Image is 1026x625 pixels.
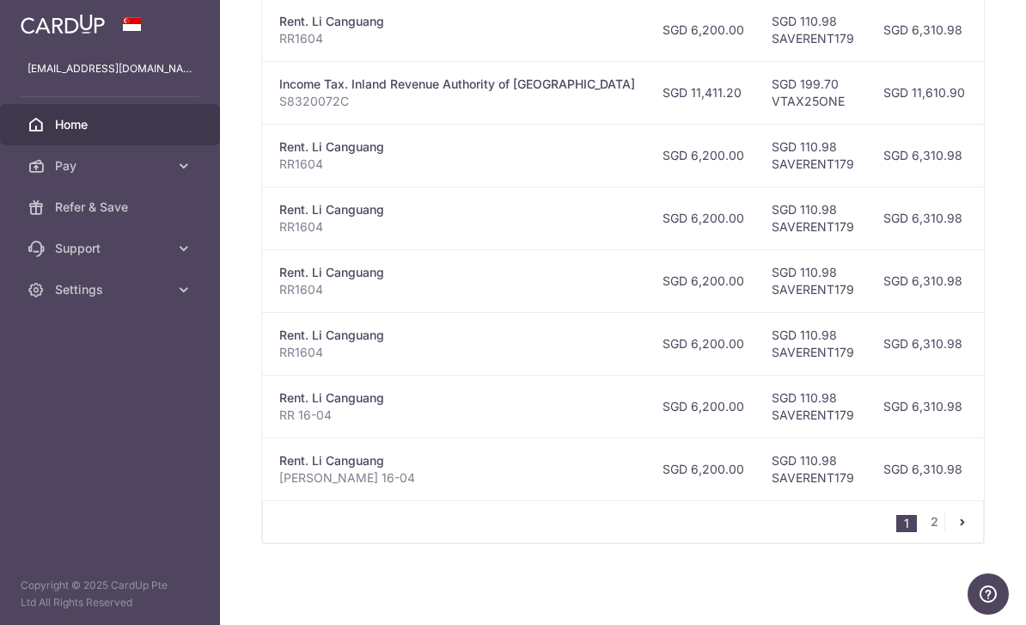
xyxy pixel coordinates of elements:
[758,187,870,249] td: SGD 110.98 SAVERENT179
[55,157,168,175] span: Pay
[870,61,979,124] td: SGD 11,610.90
[870,438,979,500] td: SGD 6,310.98
[279,389,635,407] div: Rent. Li Canguang
[27,60,192,77] p: [EMAIL_ADDRESS][DOMAIN_NAME]
[649,312,758,375] td: SGD 6,200.00
[279,281,635,298] p: RR1604
[21,14,105,34] img: CardUp
[870,249,979,312] td: SGD 6,310.98
[758,249,870,312] td: SGD 110.98 SAVERENT179
[870,312,979,375] td: SGD 6,310.98
[279,264,635,281] div: Rent. Li Canguang
[758,438,870,500] td: SGD 110.98 SAVERENT179
[870,124,979,187] td: SGD 6,310.98
[55,240,168,257] span: Support
[649,375,758,438] td: SGD 6,200.00
[279,218,635,236] p: RR1604
[649,187,758,249] td: SGD 6,200.00
[649,249,758,312] td: SGD 6,200.00
[279,201,635,218] div: Rent. Li Canguang
[649,61,758,124] td: SGD 11,411.20
[55,116,168,133] span: Home
[649,438,758,500] td: SGD 6,200.00
[896,501,983,542] nav: pager
[279,138,635,156] div: Rent. Li Canguang
[279,30,635,47] p: RR1604
[968,573,1009,616] iframe: Opens a widget where you can find more information
[279,344,635,361] p: RR1604
[758,124,870,187] td: SGD 110.98 SAVERENT179
[870,375,979,438] td: SGD 6,310.98
[924,512,944,532] a: 2
[758,312,870,375] td: SGD 110.98 SAVERENT179
[649,124,758,187] td: SGD 6,200.00
[279,469,635,487] p: [PERSON_NAME] 16-04
[758,375,870,438] td: SGD 110.98 SAVERENT179
[55,281,168,298] span: Settings
[758,61,870,124] td: SGD 199.70 VTAX25ONE
[279,327,635,344] div: Rent. Li Canguang
[279,156,635,173] p: RR1604
[279,13,635,30] div: Rent. Li Canguang
[896,515,917,532] li: 1
[55,199,168,216] span: Refer & Save
[279,452,635,469] div: Rent. Li Canguang
[870,187,979,249] td: SGD 6,310.98
[279,407,635,424] p: RR 16-04
[279,93,635,110] p: S8320072C
[279,76,635,93] div: Income Tax. Inland Revenue Authority of [GEOGRAPHIC_DATA]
